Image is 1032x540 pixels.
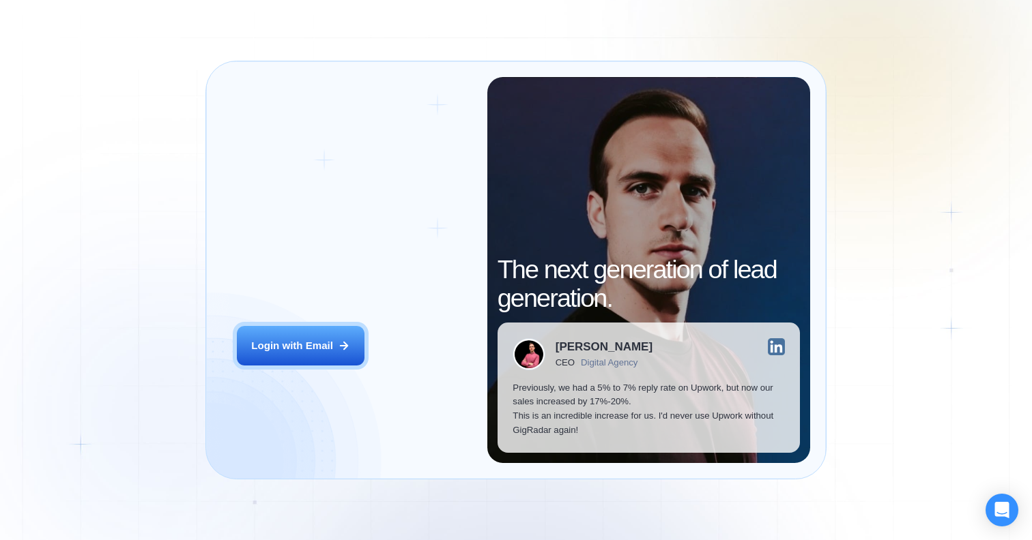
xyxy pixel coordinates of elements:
[498,256,801,312] h2: The next generation of lead generation.
[251,339,333,353] div: Login with Email
[556,341,653,352] div: [PERSON_NAME]
[581,357,637,367] div: Digital Agency
[237,326,364,366] button: Login with Email
[986,494,1018,526] div: Open Intercom Messenger
[556,357,575,367] div: CEO
[513,381,784,438] p: Previously, we had a 5% to 7% reply rate on Upwork, but now our sales increased by 17%-20%. This ...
